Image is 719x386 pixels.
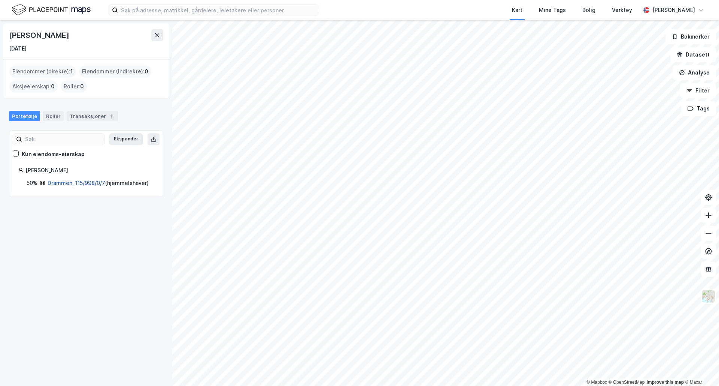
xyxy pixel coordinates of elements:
[27,179,37,188] div: 50%
[586,380,607,385] a: Mapbox
[22,134,104,145] input: Søk
[43,111,64,121] div: Roller
[80,82,84,91] span: 0
[673,65,716,80] button: Analyse
[9,66,76,77] div: Eiendommer (direkte) :
[48,179,149,188] div: ( hjemmelshaver )
[665,29,716,44] button: Bokmerker
[681,101,716,116] button: Tags
[109,133,143,145] button: Ekspander
[70,67,73,76] span: 1
[9,29,70,41] div: [PERSON_NAME]
[145,67,148,76] span: 0
[61,80,87,92] div: Roller :
[25,166,154,175] div: [PERSON_NAME]
[680,83,716,98] button: Filter
[9,44,27,53] div: [DATE]
[12,3,91,16] img: logo.f888ab2527a4732fd821a326f86c7f29.svg
[79,66,151,77] div: Eiendommer (Indirekte) :
[9,111,40,121] div: Portefølje
[51,82,55,91] span: 0
[582,6,595,15] div: Bolig
[22,150,85,159] div: Kun eiendoms-eierskap
[652,6,695,15] div: [PERSON_NAME]
[682,350,719,386] div: Kontrollprogram for chat
[609,380,645,385] a: OpenStreetMap
[670,47,716,62] button: Datasett
[48,180,105,186] a: Drammen, 115/998/0/7
[118,4,318,16] input: Søk på adresse, matrikkel, gårdeiere, leietakere eller personer
[647,380,684,385] a: Improve this map
[701,289,716,303] img: Z
[67,111,118,121] div: Transaksjoner
[107,112,115,120] div: 1
[539,6,566,15] div: Mine Tags
[9,80,58,92] div: Aksjeeierskap :
[682,350,719,386] iframe: Chat Widget
[612,6,632,15] div: Verktøy
[512,6,522,15] div: Kart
